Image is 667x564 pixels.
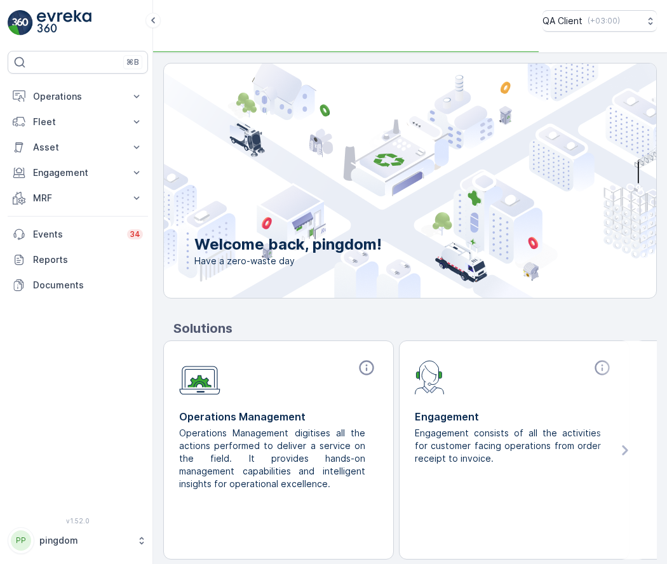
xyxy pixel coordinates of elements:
button: PPpingdom [8,527,148,554]
p: ⌘B [126,57,139,67]
img: city illustration [107,64,656,298]
p: Asset [33,141,123,154]
p: Operations Management digitises all the actions performed to deliver a service on the field. It p... [179,427,368,490]
p: Fleet [33,116,123,128]
a: Events34 [8,222,148,247]
button: Engagement [8,160,148,185]
p: Documents [33,279,143,292]
button: QA Client(+03:00) [542,10,657,32]
p: 34 [130,229,140,239]
span: Have a zero-waste day [194,255,382,267]
p: Reports [33,253,143,266]
p: Engagement consists of all the activities for customer facing operations from order receipt to in... [415,427,603,465]
p: QA Client [542,15,583,27]
p: Engagement [33,166,123,179]
a: Reports [8,247,148,272]
p: Operations Management [179,409,378,424]
p: Events [33,228,119,241]
div: PP [11,530,31,551]
p: Operations [33,90,123,103]
p: Solutions [173,319,657,338]
button: Fleet [8,109,148,135]
p: Welcome back, pingdom! [194,234,382,255]
button: Asset [8,135,148,160]
p: ( +03:00 ) [588,16,620,26]
button: Operations [8,84,148,109]
span: v 1.52.0 [8,517,148,525]
button: MRF [8,185,148,211]
img: logo [8,10,33,36]
img: logo_light-DOdMpM7g.png [37,10,91,36]
p: pingdom [39,534,130,547]
a: Documents [8,272,148,298]
img: module-icon [415,359,445,394]
p: Engagement [415,409,614,424]
p: MRF [33,192,123,205]
img: module-icon [179,359,220,395]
